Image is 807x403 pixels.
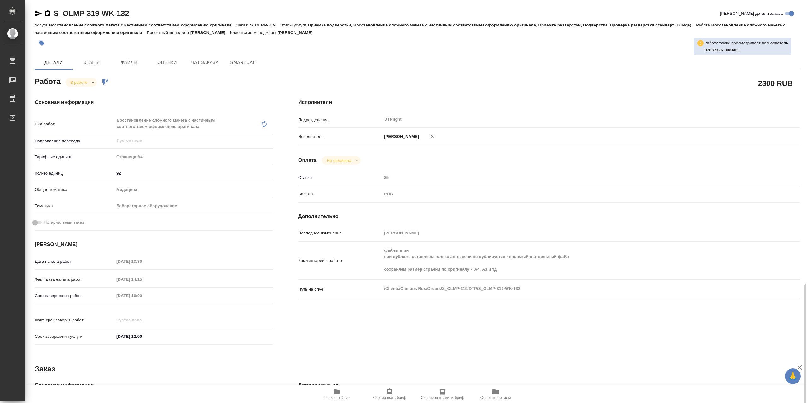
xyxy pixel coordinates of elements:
[35,23,49,27] p: Услуга
[298,99,800,106] h4: Исполнители
[38,59,69,66] span: Детали
[35,170,114,176] p: Кол-во единиц
[44,10,51,17] button: Скопировать ссылку
[35,293,114,299] p: Срок завершения работ
[35,99,273,106] h4: Основная информация
[322,156,361,165] div: В работе
[114,275,169,284] input: Пустое поле
[298,382,800,389] h4: Дополнительно
[65,78,97,87] div: В работе
[114,315,169,325] input: Пустое поле
[421,395,464,400] span: Скопировать мини-бриф
[35,75,61,87] h2: Работа
[35,203,114,209] p: Тематика
[35,10,42,17] button: Скопировать ссылку для ЯМессенджера
[298,213,800,220] h4: Дополнительно
[35,276,114,283] p: Факт. дата начала работ
[35,382,273,389] h4: Основная информация
[35,187,114,193] p: Общая тематика
[68,80,89,85] button: В работе
[382,283,758,294] textarea: /Clients/Olimpus Rus/Orders/S_OLMP-319/DTP/S_OLMP-319-WK-132
[382,189,758,199] div: RUB
[298,175,382,181] p: Ставка
[35,258,114,265] p: Дата начала работ
[308,23,696,27] p: Приемка подверстки, Восстановление сложного макета с частичным соответствием оформлению оригинала...
[324,395,350,400] span: Папка на Drive
[363,385,416,403] button: Скопировать бриф
[705,48,740,52] b: [PERSON_NAME]
[373,395,406,400] span: Скопировать бриф
[44,219,84,226] span: Нотариальный заказ
[114,332,169,341] input: ✎ Введи что-нибудь
[325,158,353,163] button: Не оплачена
[298,134,382,140] p: Исполнитель
[382,173,758,182] input: Пустое поле
[35,333,114,340] p: Срок завершения услуги
[114,201,273,211] div: Лабораторное оборудование
[280,23,308,27] p: Этапы услуги
[114,257,169,266] input: Пустое поле
[35,241,273,248] h4: [PERSON_NAME]
[35,154,114,160] p: Тарифные единицы
[35,317,114,323] p: Факт. срок заверш. работ
[382,228,758,238] input: Пустое поле
[54,9,129,18] a: S_OLMP-319-WK-132
[228,59,258,66] span: SmartCat
[298,230,382,236] p: Последнее изменение
[116,137,258,144] input: Пустое поле
[35,138,114,144] p: Направление перевода
[250,23,280,27] p: S_OLMP-319
[35,364,55,374] h2: Заказ
[147,30,190,35] p: Проектный менеджер
[758,78,793,89] h2: 2300 RUB
[230,30,278,35] p: Клиентские менеджеры
[114,291,169,300] input: Пустое поле
[298,157,317,164] h4: Оплата
[35,121,114,127] p: Вид работ
[382,134,419,140] p: [PERSON_NAME]
[298,257,382,264] p: Комментарий к работе
[480,395,511,400] span: Обновить файлы
[114,169,273,178] input: ✎ Введи что-нибудь
[298,191,382,197] p: Валюта
[114,184,273,195] div: Медицина
[469,385,522,403] button: Обновить файлы
[705,47,788,53] p: Исмагилова Диана
[190,30,230,35] p: [PERSON_NAME]
[152,59,182,66] span: Оценки
[382,245,758,275] textarea: файлы в ин при дубляже оставляем только англ. если не дублируется - японский в отдельный файл сох...
[696,23,711,27] p: Работа
[298,117,382,123] p: Подразделение
[76,59,107,66] span: Этапы
[114,152,273,162] div: Страница А4
[310,385,363,403] button: Папка на Drive
[720,10,783,17] span: [PERSON_NAME] детали заказа
[787,370,798,383] span: 🙏
[114,59,144,66] span: Файлы
[236,23,250,27] p: Заказ:
[190,59,220,66] span: Чат заказа
[49,23,236,27] p: Восстановление сложного макета с частичным соответствием оформлению оригинала
[704,40,788,46] p: Работу также просматривает пользователь
[425,130,439,143] button: Удалить исполнителя
[785,368,801,384] button: 🙏
[416,385,469,403] button: Скопировать мини-бриф
[278,30,317,35] p: [PERSON_NAME]
[35,36,49,50] button: Добавить тэг
[298,286,382,292] p: Путь на drive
